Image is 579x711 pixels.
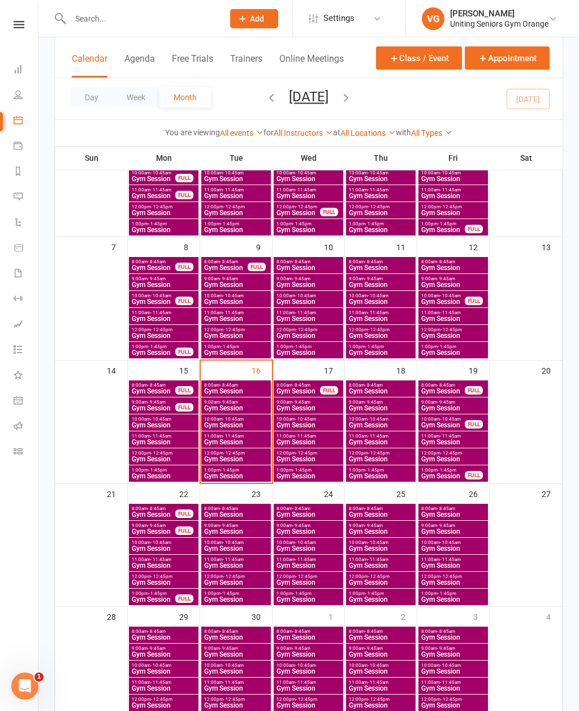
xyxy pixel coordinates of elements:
span: 12:00pm [204,327,269,332]
span: Gym Session [131,192,176,199]
span: - 12:45pm [440,204,462,209]
span: 12:00pm [348,451,413,456]
span: 8:00am [421,383,465,388]
a: All events [220,129,263,138]
span: 10:00am [348,417,413,422]
span: 1 [34,673,44,682]
span: Gym Session [421,422,465,429]
span: 10:00am [131,170,176,175]
span: - 8:45am [437,383,455,388]
span: 1:00pm [131,221,196,226]
span: - 12:45pm [151,451,172,456]
th: Sat [490,146,563,170]
span: 1:00pm [276,344,341,349]
span: Gym Session [276,332,341,339]
span: Gym Session [348,298,413,305]
span: 8:00am [131,259,176,264]
span: Gym Session [276,298,341,305]
span: Gym Session [276,388,321,395]
div: FULL [465,386,483,395]
button: Calendar [72,53,107,78]
span: - 11:45am [368,434,388,439]
div: 19 [469,361,489,379]
span: 11:00am [421,187,486,192]
span: - 11:45am [440,310,461,315]
span: 12:00pm [421,204,486,209]
strong: for [263,128,274,137]
a: Calendar [14,109,39,134]
span: 11:00am [276,187,341,192]
div: FULL [320,386,338,395]
span: - 12:45pm [440,327,462,332]
div: 20 [542,361,562,379]
span: - 10:45am [223,417,244,422]
span: 1:00pm [204,221,269,226]
span: 11:00am [276,310,341,315]
span: Gym Session [131,298,176,305]
span: - 1:45pm [148,221,167,226]
span: Gym Session [421,226,465,233]
span: 12:00pm [131,204,196,209]
span: - 11:45am [150,187,171,192]
button: Appointment [465,46,550,70]
span: Gym Session [131,405,176,412]
div: 16 [252,361,272,379]
span: - 10:45am [223,170,244,175]
span: 1:00pm [348,344,413,349]
a: Roll call kiosk mode [14,414,39,440]
span: Gym Session [348,405,413,412]
span: - 1:45pm [365,221,384,226]
span: Gym Session [276,264,341,271]
span: 9:00am [276,400,341,405]
span: 12:00pm [131,327,196,332]
span: Settings [323,6,355,31]
span: 9:00am [131,400,176,405]
span: Gym Session [421,209,486,216]
span: 9:00am [276,276,341,281]
button: Agenda [124,53,155,78]
span: Gym Session [131,175,176,182]
th: Mon [128,146,200,170]
span: Gym Session [131,315,196,322]
a: All Locations [340,129,396,138]
span: Gym Session [276,439,341,446]
span: Gym Session [204,315,269,322]
div: FULL [465,225,483,233]
span: 10:00am [204,417,269,422]
span: Gym Session [421,456,486,462]
div: FULL [175,348,193,356]
span: Gym Session [204,456,269,462]
span: 10:00am [421,170,486,175]
span: 1:00pm [276,221,341,226]
div: 17 [324,361,344,379]
span: 11:00am [276,434,341,439]
span: Gym Session [204,226,269,233]
strong: with [396,128,411,137]
span: Gym Session [204,281,269,288]
span: 11:00am [348,310,413,315]
span: Gym Session [131,264,176,271]
span: Gym Session [204,192,269,199]
span: 9:00am [348,400,413,405]
span: - 1:45pm [438,344,456,349]
span: Gym Session [204,298,269,305]
span: - 11:45am [295,434,316,439]
span: - 11:45am [440,434,461,439]
span: Gym Session [348,332,413,339]
span: Gym Session [131,422,196,429]
span: Gym Session [348,192,413,199]
div: FULL [175,263,193,271]
span: Gym Session [131,439,196,446]
span: - 8:45am [148,383,166,388]
span: 1:00pm [204,344,269,349]
span: - 1:45pm [293,344,312,349]
span: 10:00am [204,293,269,298]
span: 11:00am [204,434,269,439]
span: - 1:45pm [365,344,384,349]
span: - 10:45am [368,170,388,175]
span: 12:00pm [421,451,486,456]
span: - 11:45am [223,310,244,315]
span: Gym Session [131,388,176,395]
span: 10:00am [421,417,465,422]
span: 11:00am [204,310,269,315]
